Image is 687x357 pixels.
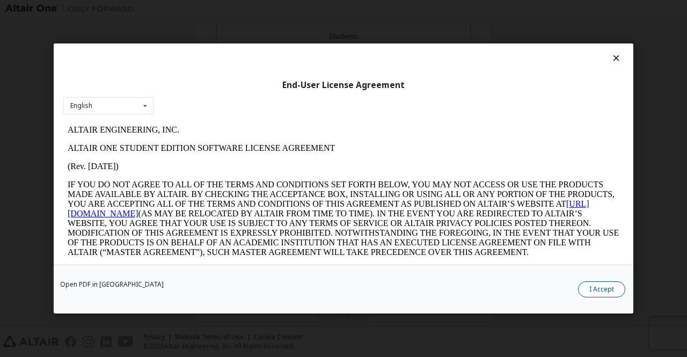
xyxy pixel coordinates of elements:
div: End-User License Agreement [63,80,624,91]
a: [URL][DOMAIN_NAME] [4,78,526,97]
p: ALTAIR ENGINEERING, INC. [4,4,556,14]
p: ALTAIR ONE STUDENT EDITION SOFTWARE LICENSE AGREEMENT [4,23,556,32]
p: (Rev. [DATE]) [4,41,556,50]
p: IF YOU DO NOT AGREE TO ALL OF THE TERMS AND CONDITIONS SET FORTH BELOW, YOU MAY NOT ACCESS OR USE... [4,59,556,136]
a: Open PDF in [GEOGRAPHIC_DATA] [60,281,164,288]
button: I Accept [578,281,625,297]
div: English [70,103,92,109]
p: This Altair One Student Edition Software License Agreement (“Agreement”) is between Altair Engine... [4,145,556,184]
